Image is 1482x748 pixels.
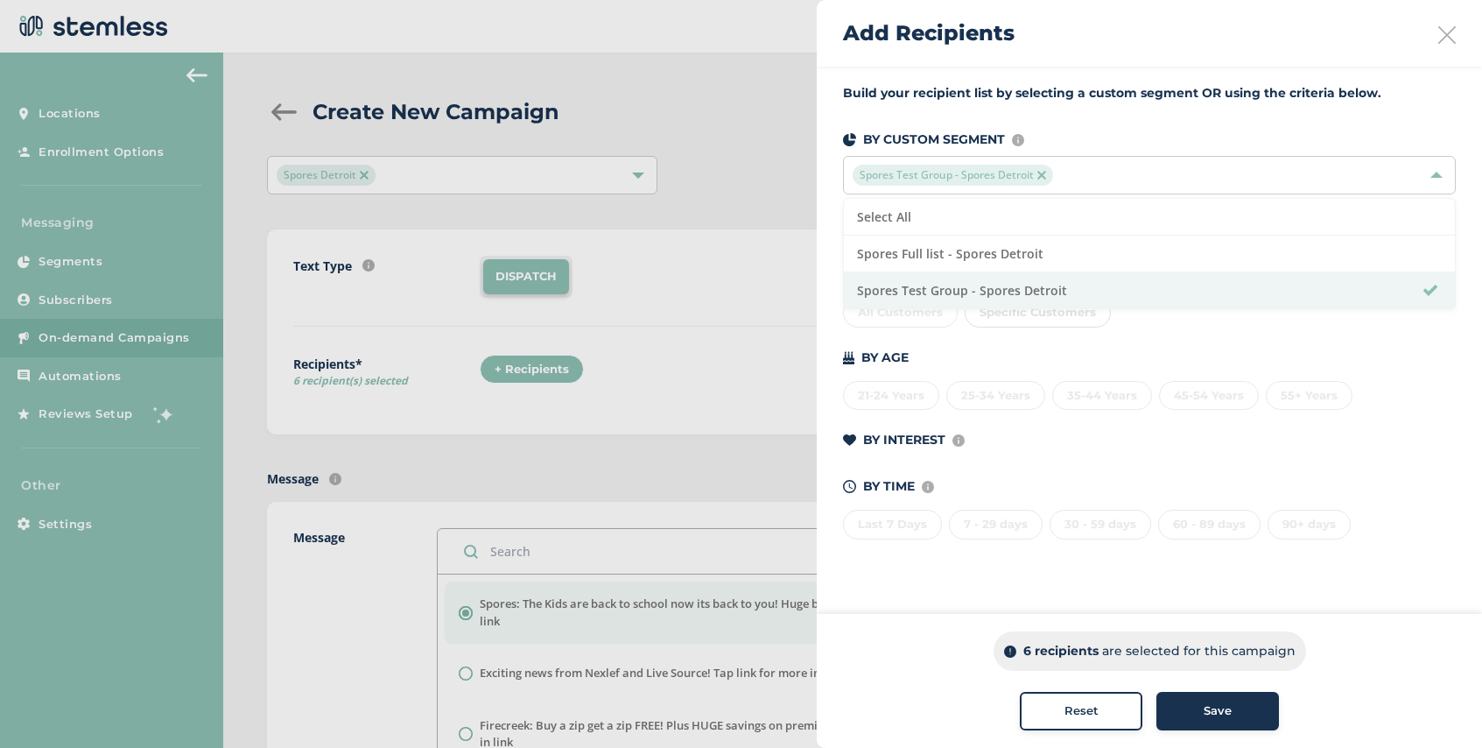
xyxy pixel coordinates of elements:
[843,84,1456,102] label: Build your recipient list by selecting a custom segment OR using the criteria below.
[843,351,854,364] img: icon-cake-93b2a7b5.svg
[863,477,915,496] p: BY TIME
[1156,692,1279,730] button: Save
[1064,702,1099,720] span: Reset
[843,480,856,493] img: icon-time-dark-e6b1183b.svg
[1012,134,1024,146] img: icon-info-236977d2.svg
[1037,171,1046,180] img: icon-close-accent-8a337256.svg
[844,199,1455,236] li: Select All
[1102,642,1296,660] p: are selected for this campaign
[843,133,856,146] img: icon-segments-dark-074adb27.svg
[1023,642,1099,660] p: 6 recipients
[922,481,934,493] img: icon-info-236977d2.svg
[863,431,945,449] p: BY INTEREST
[844,236,1455,272] li: Spores Full list - Spores Detroit
[1020,692,1142,730] button: Reset
[843,434,856,447] img: icon-heart-dark-29e6356f.svg
[1004,646,1016,658] img: icon-info-dark-48f6c5f3.svg
[952,434,965,447] img: icon-info-236977d2.svg
[1394,664,1482,748] iframe: Chat Widget
[844,272,1455,308] li: Spores Test Group - Spores Detroit
[843,18,1015,49] h2: Add Recipients
[861,349,909,367] p: BY AGE
[853,165,1053,186] span: Spores Test Group - Spores Detroit
[863,131,1005,149] p: BY CUSTOM SEGMENT
[1204,702,1232,720] span: Save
